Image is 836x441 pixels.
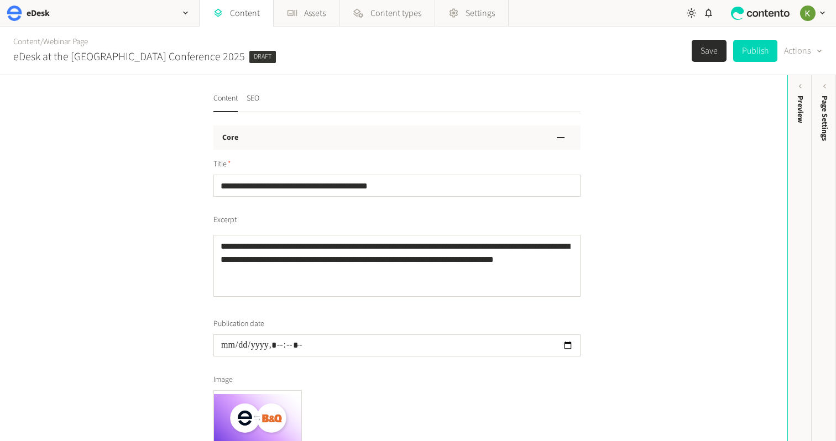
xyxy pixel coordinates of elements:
[13,36,40,48] a: Content
[13,49,245,65] h2: eDesk at the [GEOGRAPHIC_DATA] Conference 2025
[247,93,259,112] button: SEO
[795,96,806,123] div: Preview
[784,40,823,62] button: Actions
[800,6,816,21] img: Keelin Terry
[27,7,50,20] h2: eDesk
[819,96,830,141] span: Page Settings
[466,7,495,20] span: Settings
[733,40,777,62] button: Publish
[249,51,276,63] span: Draft
[213,318,264,330] span: Publication date
[40,36,43,48] span: /
[213,214,237,226] span: Excerpt
[43,36,88,48] a: Webinar Page
[222,132,238,144] h3: Core
[370,7,421,20] span: Content types
[692,40,727,62] button: Save
[7,6,22,21] img: eDesk
[213,93,238,112] button: Content
[213,159,231,170] span: Title
[213,374,233,386] span: Image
